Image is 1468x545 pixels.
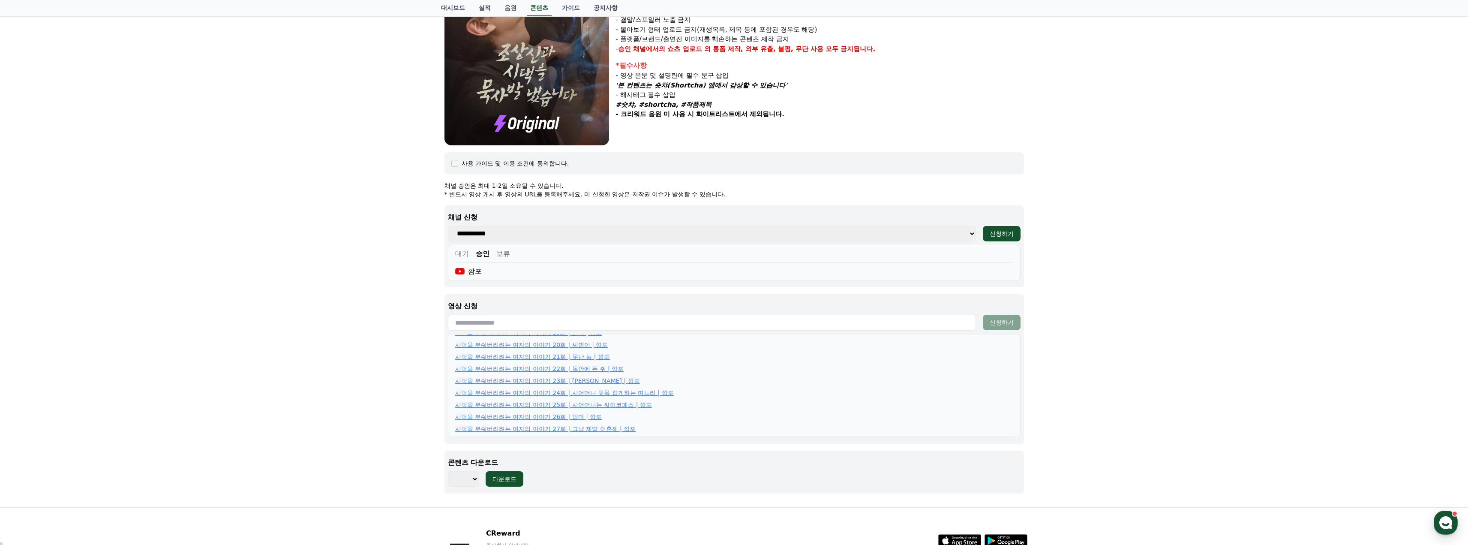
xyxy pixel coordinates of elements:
[616,34,1024,44] p: - 플랫폼/브랜드/출연진 이미지를 훼손하는 콘텐츠 제작 금지
[616,90,1024,100] p: - 해시태그 필수 삽입
[616,44,1024,54] p: -
[455,266,482,277] div: 깜포
[983,226,1021,241] button: 신청하기
[616,101,712,108] em: #숏챠, #shortcha, #작품제목
[476,249,489,259] button: 승인
[618,45,711,53] strong: 승인 채널에서의 쇼츠 업로드 외
[616,71,1024,81] p: - 영상 본문 및 설명란에 필수 문구 삽입
[990,318,1014,327] div: 신청하기
[616,60,1024,71] div: *필수사항
[983,315,1021,330] button: 신청하기
[462,159,569,168] div: 사용 가이드 및 이용 조건에 동의합니다.
[132,285,143,292] span: 설정
[616,110,784,118] strong: - 크리워드 음원 미 사용 시 화이트리스트에서 제외됩니다.
[455,400,652,409] a: 시댁을 부숴버리려는 여자의 이야기 25화 | 시어머니는 싸이코패스 | 깜포
[990,229,1014,238] div: 신청하기
[444,181,1024,190] p: 채널 승인은 최대 1-2일 소요될 수 있습니다.
[496,249,510,259] button: 보류
[492,475,516,483] div: 다운로드
[713,45,876,53] strong: 롱폼 제작, 외부 유출, 불펌, 무단 사용 모두 금지됩니다.
[616,25,1024,35] p: - 몰아보기 형태 업로드 금지(재생목록, 제목 등에 포함된 경우도 해당)
[27,285,32,292] span: 홈
[448,212,1021,223] p: 채널 신청
[455,352,610,361] a: 시댁을 부숴버리려는 여자의 이야기 21화 | 못난 놈 | 깜포
[616,81,787,89] em: '본 컨텐츠는 숏챠(Shortcha) 앱에서 감상할 수 있습니다'
[448,458,1021,468] p: 콘텐츠 다운로드
[455,340,608,349] a: 시댁을 부숴버리려는 여자의 이야기 20화 | 씨받이 | 깜포
[486,471,523,487] button: 다운로드
[111,272,165,293] a: 설정
[455,388,674,397] a: 시댁을 부숴버리려는 여자의 이야기 24화 | 시어머니 뒷목 잡게하는 며느리 | 깜포
[616,15,1024,25] p: - 결말/스포일러 노출 금지
[3,272,57,293] a: 홈
[455,376,640,385] a: 시댁을 부숴버리려는 여자의 이야기 23화 | [PERSON_NAME] | 깜포
[455,364,624,373] a: 시댁을 부숴버리려는 여자의 이야기 22화 | 독안에 든 쥐 | 깜포
[78,285,89,292] span: 대화
[448,301,1021,311] p: 영상 신청
[455,413,602,421] a: 시댁을 부숴버리려는 여자의 이야기 26화 | 엄마 | 깜포
[444,190,1024,199] p: * 반드시 영상 게시 후 영상의 URL을 등록해주세요. 미 신청한 영상은 저작권 이슈가 발생할 수 있습니다.
[57,272,111,293] a: 대화
[455,425,636,433] a: 시댁을 부숴버리려는 여자의 이야기 27화 | 그냥 제발 이혼해 | 깜포
[455,249,469,259] button: 대기
[486,528,591,539] p: CReward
